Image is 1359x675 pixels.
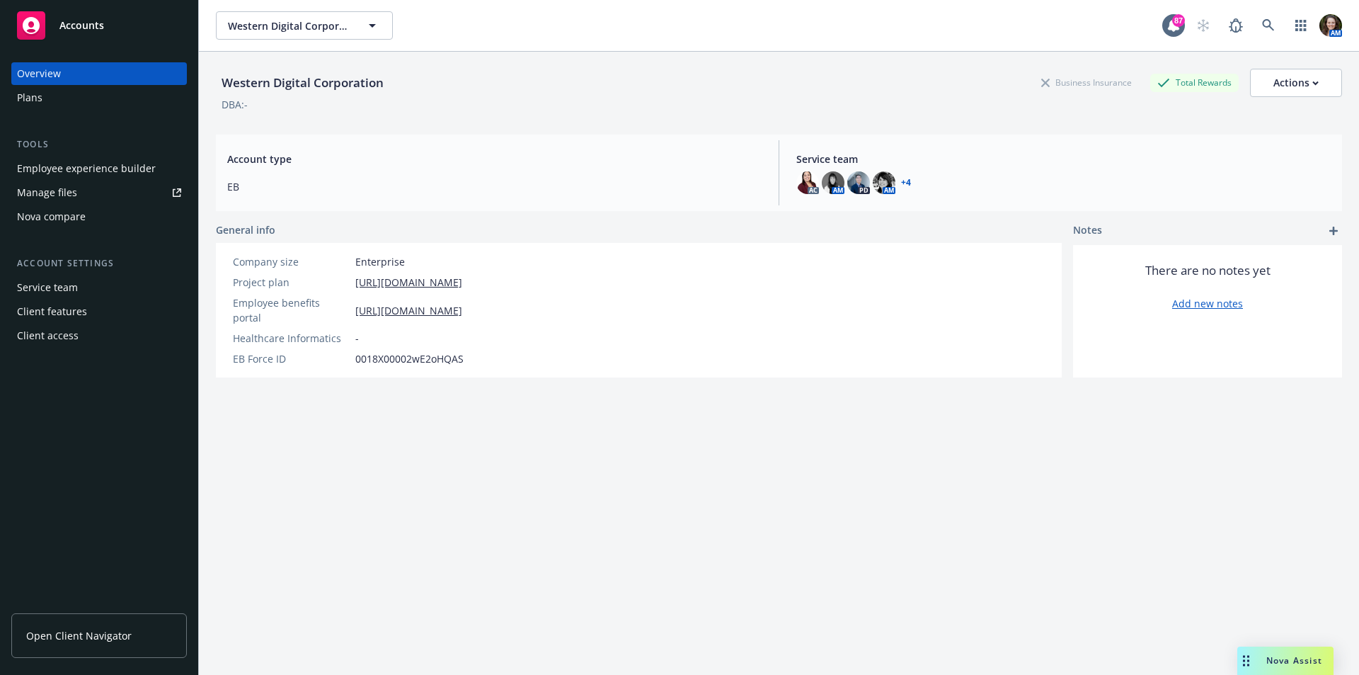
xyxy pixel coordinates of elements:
[233,275,350,290] div: Project plan
[873,171,895,194] img: photo
[11,300,187,323] a: Client features
[17,62,61,85] div: Overview
[11,324,187,347] a: Client access
[1172,13,1185,26] div: 87
[216,222,275,237] span: General info
[1287,11,1315,40] a: Switch app
[233,351,350,366] div: EB Force ID
[11,157,187,180] a: Employee experience builder
[796,171,819,194] img: photo
[11,6,187,45] a: Accounts
[233,295,350,325] div: Employee benefits portal
[796,152,1331,166] span: Service team
[1273,69,1319,96] div: Actions
[11,62,187,85] a: Overview
[11,137,187,152] div: Tools
[1266,654,1322,667] span: Nova Assist
[227,152,762,166] span: Account type
[1034,74,1139,91] div: Business Insurance
[11,86,187,109] a: Plans
[11,205,187,228] a: Nova compare
[17,157,156,180] div: Employee experience builder
[355,351,464,366] span: 0018X00002wE2oHQAS
[227,179,762,194] span: EB
[1325,222,1342,239] a: add
[11,181,187,204] a: Manage files
[822,171,844,194] img: photo
[1189,11,1217,40] a: Start snowing
[901,178,911,187] a: +4
[216,11,393,40] button: Western Digital Corporation
[1222,11,1250,40] a: Report a Bug
[17,86,42,109] div: Plans
[228,18,350,33] span: Western Digital Corporation
[17,324,79,347] div: Client access
[17,181,77,204] div: Manage files
[17,276,78,299] div: Service team
[355,331,359,346] span: -
[1237,647,1334,675] button: Nova Assist
[1145,262,1271,279] span: There are no notes yet
[17,300,87,323] div: Client features
[1237,647,1255,675] div: Drag to move
[17,205,86,228] div: Nova compare
[11,256,187,271] div: Account settings
[355,303,462,318] a: [URL][DOMAIN_NAME]
[355,275,462,290] a: [URL][DOMAIN_NAME]
[355,254,405,269] span: Enterprise
[1073,222,1102,239] span: Notes
[222,97,248,112] div: DBA: -
[1250,69,1342,97] button: Actions
[216,74,389,92] div: Western Digital Corporation
[1150,74,1239,91] div: Total Rewards
[11,276,187,299] a: Service team
[1254,11,1283,40] a: Search
[26,628,132,643] span: Open Client Navigator
[1319,14,1342,37] img: photo
[847,171,870,194] img: photo
[233,331,350,346] div: Healthcare Informatics
[1172,296,1243,311] a: Add new notes
[233,254,350,269] div: Company size
[59,20,104,31] span: Accounts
